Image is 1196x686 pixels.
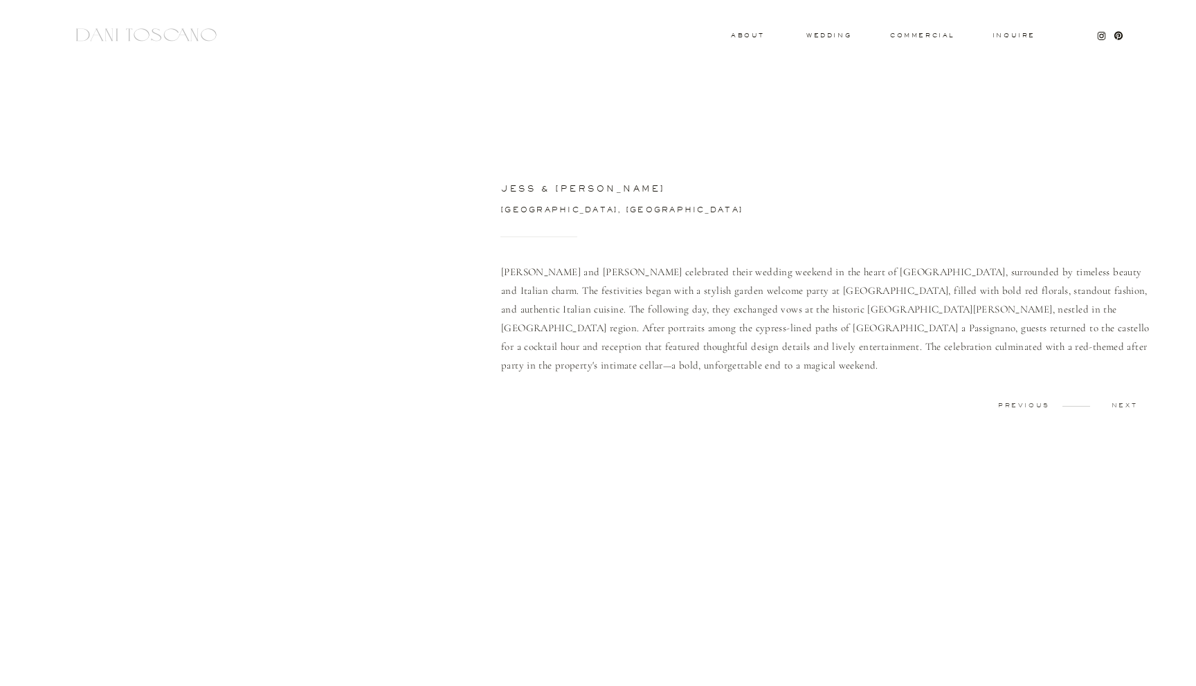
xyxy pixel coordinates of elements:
[1090,402,1159,409] a: next
[806,33,851,37] a: wedding
[992,33,1036,39] a: Inquire
[890,33,954,38] a: commercial
[501,185,931,197] h3: jess & [PERSON_NAME]
[731,33,761,37] a: About
[501,206,776,218] a: [GEOGRAPHIC_DATA], [GEOGRAPHIC_DATA]
[990,402,1058,409] a: previous
[501,263,1159,390] p: [PERSON_NAME] and [PERSON_NAME] celebrated their wedding weekend in the heart of [GEOGRAPHIC_DATA...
